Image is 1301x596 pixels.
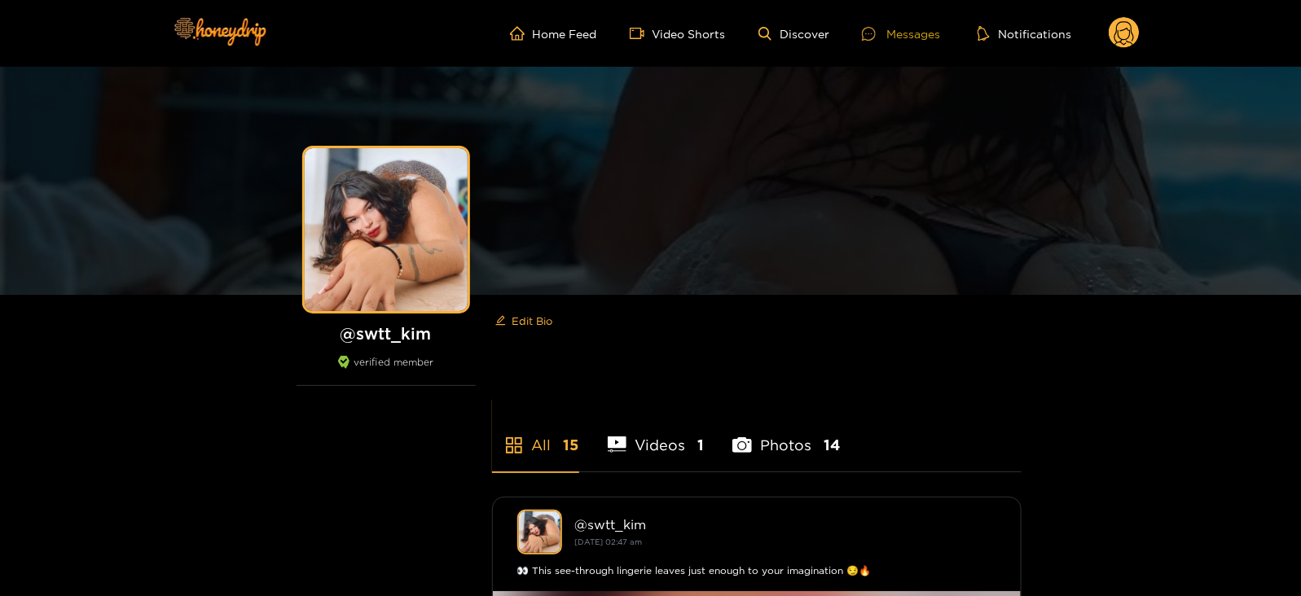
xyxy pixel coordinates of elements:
[492,398,579,471] li: All
[512,313,553,329] span: Edit Bio
[630,26,653,41] span: video-camera
[575,537,643,546] small: [DATE] 02:47 am
[564,435,579,455] span: 15
[630,26,726,41] a: Video Shorts
[297,356,476,386] div: verified member
[608,398,705,471] li: Videos
[973,25,1076,42] button: Notifications
[575,517,996,532] div: @ swtt_kim
[697,435,704,455] span: 1
[732,398,840,471] li: Photos
[824,435,840,455] span: 14
[517,510,562,554] img: swtt_kim
[862,24,940,43] div: Messages
[495,315,506,327] span: edit
[510,26,533,41] span: home
[510,26,597,41] a: Home Feed
[758,27,829,41] a: Discover
[504,436,524,455] span: appstore
[492,308,556,334] button: editEdit Bio
[297,323,476,344] h1: @ swtt_kim
[517,563,996,579] div: 👀 This see-through lingerie leaves just enough to your imagination 😏🔥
